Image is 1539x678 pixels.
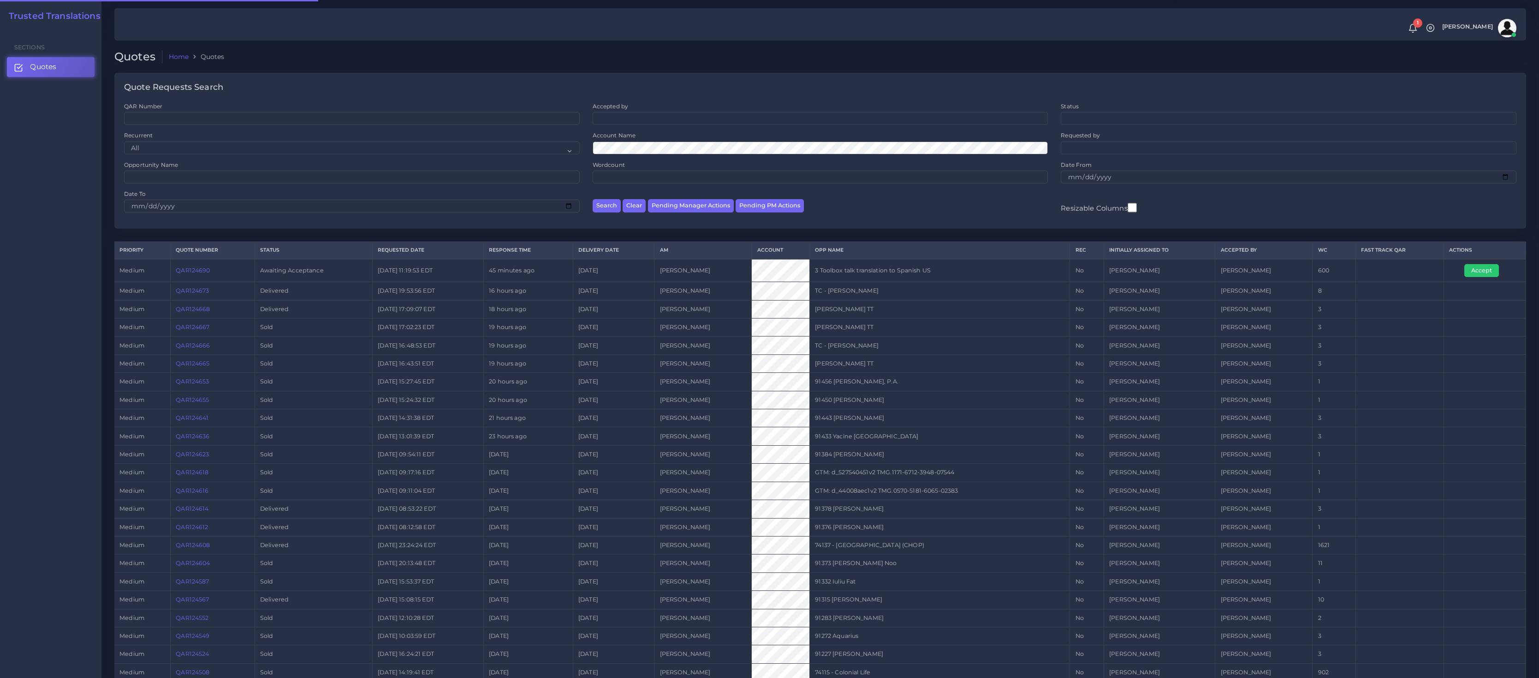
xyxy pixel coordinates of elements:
th: Priority [114,242,171,259]
td: 1 [1313,572,1356,590]
td: [PERSON_NAME] [1104,464,1215,482]
td: Sold [255,482,372,500]
span: Quotes [30,62,56,72]
td: 2 [1313,609,1356,627]
td: 3 [1313,500,1356,518]
td: [PERSON_NAME] [1104,445,1215,463]
td: [DATE] [483,500,573,518]
label: Date To [124,190,146,198]
td: 23 hours ago [483,427,573,445]
a: QAR124623 [176,451,209,458]
td: [DATE] 08:53:22 EDT [373,500,484,518]
td: [DATE] [483,482,573,500]
td: [PERSON_NAME] [1104,609,1215,627]
td: [DATE] [573,572,654,590]
td: [DATE] [573,482,654,500]
th: Status [255,242,372,259]
a: QAR124641 [176,414,208,421]
td: Delivered [255,591,372,609]
td: [PERSON_NAME] [654,336,752,354]
td: [DATE] 15:24:32 EDT [373,391,484,409]
a: Quotes [7,57,95,77]
td: [PERSON_NAME] [654,282,752,300]
button: Clear [623,199,646,212]
td: [PERSON_NAME] [1104,482,1215,500]
a: QAR124567 [176,596,209,603]
td: [DATE] 09:17:16 EDT [373,464,484,482]
td: Delivered [255,536,372,554]
td: [PERSON_NAME] [1215,282,1313,300]
td: Sold [255,318,372,336]
th: REC [1070,242,1104,259]
td: 1 [1313,373,1356,391]
td: No [1070,282,1104,300]
td: [DATE] [483,445,573,463]
td: 91443 [PERSON_NAME] [810,409,1070,427]
td: [DATE] 23:24:24 EDT [373,536,484,554]
a: QAR124616 [176,487,208,494]
td: [DATE] [573,282,654,300]
td: [DATE] [573,591,654,609]
td: 91450 [PERSON_NAME] [810,391,1070,409]
td: [DATE] [573,427,654,445]
td: 21 hours ago [483,409,573,427]
td: Sold [255,609,372,627]
span: medium [119,487,144,494]
th: Initially Assigned to [1104,242,1215,259]
th: Response Time [483,242,573,259]
td: Sold [255,427,372,445]
td: 1 [1313,464,1356,482]
td: [PERSON_NAME] [654,464,752,482]
td: [PERSON_NAME] [1215,354,1313,372]
td: [DATE] [573,391,654,409]
td: [PERSON_NAME] [1104,259,1215,282]
td: [PERSON_NAME] [1215,482,1313,500]
td: No [1070,609,1104,627]
td: 19 hours ago [483,336,573,354]
td: 91384 [PERSON_NAME] [810,445,1070,463]
td: [DATE] [483,554,573,572]
td: Delivered [255,282,372,300]
td: 1 [1313,445,1356,463]
td: [PERSON_NAME] [1215,318,1313,336]
td: [DATE] 08:12:58 EDT [373,518,484,536]
td: [PERSON_NAME] [1104,536,1215,554]
td: Delivered [255,518,372,536]
span: medium [119,451,144,458]
td: [PERSON_NAME] [654,627,752,645]
td: [PERSON_NAME] [1215,427,1313,445]
td: No [1070,318,1104,336]
td: 45 minutes ago [483,259,573,282]
th: Account [752,242,810,259]
a: Accept [1464,266,1505,273]
td: [PERSON_NAME] [1104,373,1215,391]
td: No [1070,464,1104,482]
span: [PERSON_NAME] [1442,24,1493,30]
span: medium [119,396,144,403]
td: 19 hours ago [483,318,573,336]
a: QAR124653 [176,378,209,385]
td: [DATE] [483,572,573,590]
label: Account Name [593,131,636,139]
a: 1 [1405,24,1421,33]
a: QAR124668 [176,306,210,312]
td: [PERSON_NAME] [654,391,752,409]
td: Sold [255,409,372,427]
td: 91378 [PERSON_NAME] [810,500,1070,518]
td: [DATE] 16:48:53 EDT [373,336,484,354]
td: [PERSON_NAME] [654,500,752,518]
a: QAR124604 [176,560,210,566]
td: [PERSON_NAME] [1215,336,1313,354]
a: [PERSON_NAME]avatar [1438,19,1520,37]
td: No [1070,536,1104,554]
a: QAR124608 [176,542,210,548]
td: No [1070,591,1104,609]
td: [DATE] [573,464,654,482]
td: 74137 - [GEOGRAPHIC_DATA] (CHOP) [810,536,1070,554]
a: QAR124524 [176,650,209,657]
td: [PERSON_NAME] [654,445,752,463]
td: 11 [1313,554,1356,572]
td: No [1070,482,1104,500]
td: Sold [255,464,372,482]
td: Delivered [255,300,372,318]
